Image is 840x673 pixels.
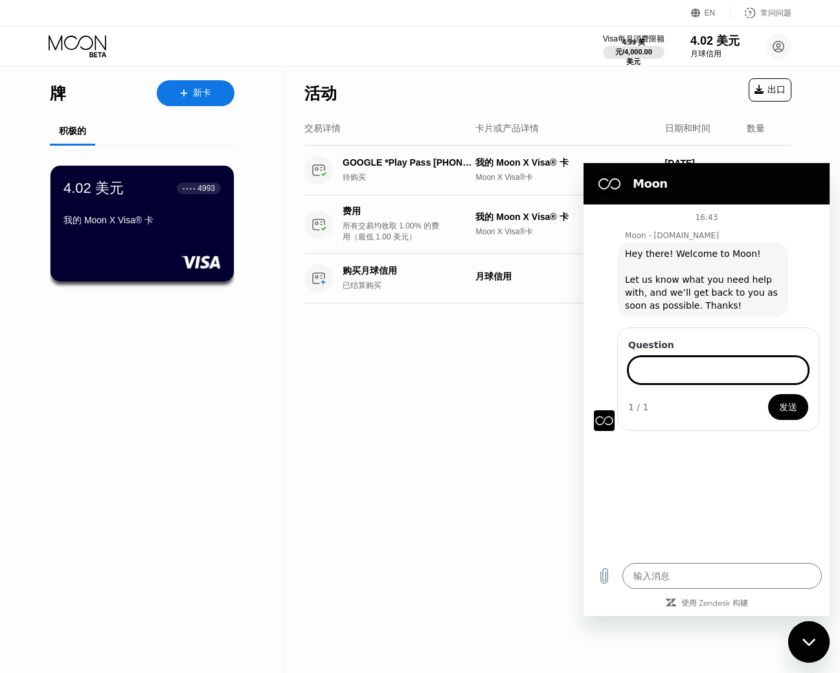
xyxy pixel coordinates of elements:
[304,84,337,102] font: 活动
[475,271,512,281] font: 月球信用
[304,123,341,133] font: 交易详情
[690,49,721,58] font: 月球信用
[183,186,196,190] font: ● ● ● ●
[63,180,124,196] font: 4.02 美元
[63,215,153,225] font: 我的 Moon X Visa® 卡
[59,126,86,136] font: 积极的
[304,254,791,303] div: 购买月球信用已结算购买月球信用[DATE]上午 11:4010.01 美元
[304,195,791,254] div: 费用所有交易均收取 1.00% 的费用（最低 1.00 美元）我的 Moon X Visa® 卡Moon X Visa®卡[DATE]上午 11:571.00 美元
[665,123,710,133] font: 日期和时间
[51,166,234,281] div: 4.02 美元● ● ● ●4993我的 Moon X Visa® 卡
[603,34,664,59] div: Visa每月消费限额4.99 美元/4,000.00 美元
[475,227,533,236] font: Moon X Visa®卡
[690,33,740,60] div: 4.02 美元月球信用
[50,84,66,102] font: 牌
[198,184,215,193] font: 4993
[665,158,695,168] font: [DATE]
[343,173,366,182] font: 待购买
[157,80,234,106] div: 新卡
[343,221,439,241] font: 所有交易均收取 1.00% 的费用（最低 1.00 美元）
[624,48,654,65] font: 4,000.00 美元
[788,621,830,663] iframe: 用于启动消息传送窗口的按钮，正在对话
[193,87,211,98] font: 新卡
[475,212,568,222] font: 我的 Moon X Visa® 卡
[475,157,568,168] font: 我的 Moon X Visa® 卡
[615,38,645,56] font: 4.99 美元
[603,34,664,43] font: Visa每月消费限额
[343,206,361,216] font: 费用
[747,123,765,133] font: 数量
[59,126,86,137] div: 积极的
[304,146,791,195] div: GOOGLE *Play Pass [PHONE_NUMBER] 美国待购买我的 Moon X Visa® 卡Moon X Visa®卡[DATE]上午 11:574.99美元
[705,8,716,17] font: EN
[475,123,539,133] font: 卡片或产品详情
[584,163,830,616] iframe: 消息传送窗口
[343,157,537,168] font: GOOGLE *Play Pass [PHONE_NUMBER] 美国
[691,6,731,19] div: EN
[690,34,740,47] font: 4.02 美元
[622,48,624,56] font: /
[767,84,786,94] font: 出口
[760,8,791,17] font: 常问问题
[475,173,533,182] font: Moon X Visa®卡
[749,78,791,102] div: 出口
[343,281,381,290] font: 已结算购买
[731,6,791,19] div: 常问问题
[343,265,397,276] font: 购买月球信用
